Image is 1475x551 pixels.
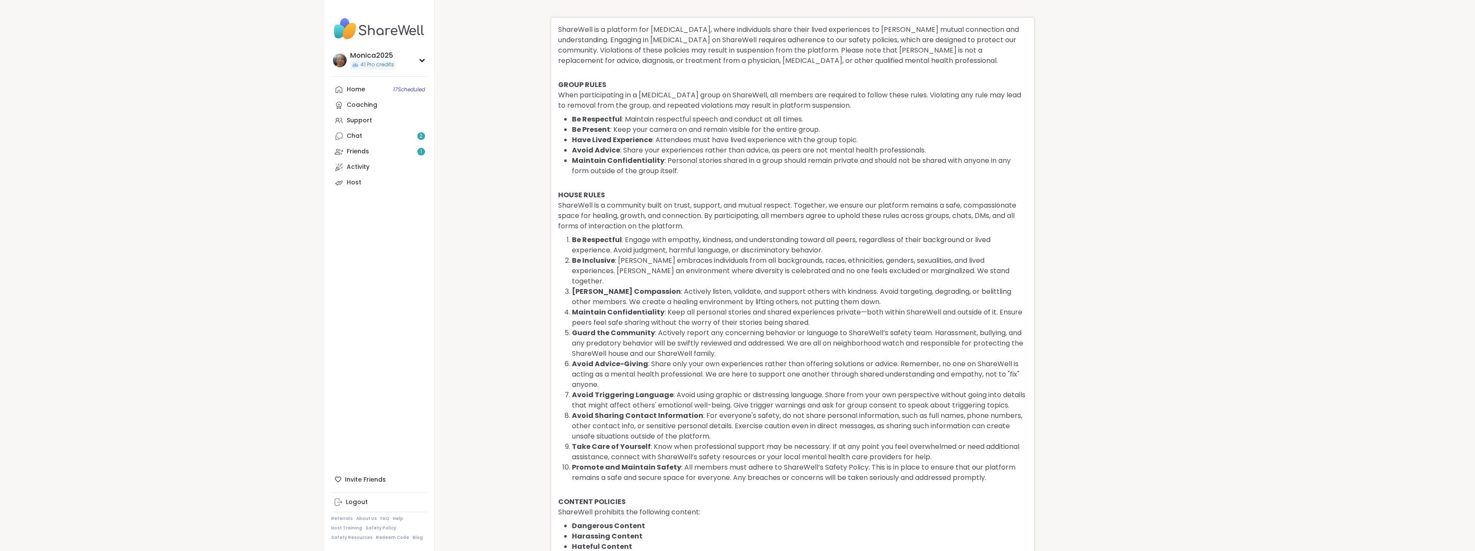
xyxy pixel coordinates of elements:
b: Maintain Confidentiality [572,156,665,165]
p: ShareWell is a community built on trust, support, and mutual respect. Together, we ensure our pla... [558,200,1027,231]
b: Dangerous Content [572,521,645,531]
b: Be Present [572,125,610,134]
h4: GROUP RULES [558,80,1027,90]
h4: HOUSE RULES [558,190,1027,200]
li: : For everyone's safety, do not share personal information, such as full names, phone numbers, ot... [572,411,1027,442]
li: : Actively listen, validate, and support others with kindness. Avoid targeting, degrading, or bel... [572,286,1027,307]
h4: CONTENT POLICIES [558,497,1027,507]
li: : Keep all personal stories and shared experiences private—both within ShareWell and outside of i... [572,307,1027,328]
div: Activity [347,163,370,171]
li: : Attendees must have lived experience with the group topic. [572,135,1027,145]
span: 41 Pro credits [360,61,394,68]
a: Help [393,516,403,522]
p: When participating in a [MEDICAL_DATA] group on ShareWell, all members are required to follow the... [558,90,1027,111]
b: Be Respectful [572,235,622,245]
div: Friends [347,147,369,156]
a: Home17Scheduled [331,82,427,97]
li: : Actively report any concerning behavior or language to ShareWell’s safety team. Harassment, bul... [572,328,1027,359]
div: Home [347,85,365,94]
div: Logout [346,498,368,507]
div: Chat [347,132,362,140]
b: Avoid Advice-Giving [572,359,648,369]
span: 2 [419,133,422,140]
img: Monica2025 [333,53,347,67]
li: : Share only your own experiences rather than offering solutions or advice. Remember, no one on S... [572,359,1027,390]
div: Coaching [347,101,377,109]
div: Host [347,178,361,187]
span: 1 [420,148,422,156]
a: FAQ [380,516,389,522]
b: Be Inclusive [572,255,615,265]
a: Referrals [331,516,353,522]
a: Activity [331,159,427,175]
b: Guard the Community [572,328,655,338]
div: Invite Friends [331,472,427,487]
p: ShareWell is a platform for [MEDICAL_DATA], where individuals share their lived experiences to [P... [558,25,1027,66]
li: : Avoid using graphic or distressing language. Share from your own perspective without going into... [572,390,1027,411]
a: Blog [413,535,423,541]
li: : Share your experiences rather than advice, as peers are not mental health professionals. [572,145,1027,156]
b: [PERSON_NAME] Compassion [572,286,681,296]
li: : [PERSON_NAME] embraces individuals from all backgrounds, races, ethnicities, genders, sexualiti... [572,255,1027,286]
div: Monica2025 [350,51,396,60]
a: Safety Policy [366,525,396,531]
li: : Maintain respectful speech and conduct at all times. [572,114,1027,125]
p: ShareWell prohibits the following content: [558,507,1027,517]
span: 17 Scheduled [393,86,425,93]
a: Friends1 [331,144,427,159]
a: About Us [356,516,377,522]
a: Chat2 [331,128,427,144]
li: : Keep your camera on and remain visible for the entire group. [572,125,1027,135]
b: Promote and Maintain Safety [572,462,681,472]
a: Host Training [331,525,362,531]
a: Logout [331,495,427,510]
a: Safety Resources [331,535,373,541]
li: : Engage with empathy, kindness, and understanding toward all peers, regardless of their backgrou... [572,235,1027,255]
div: Support [347,116,372,125]
img: ShareWell Nav Logo [331,14,427,44]
b: Avoid Sharing Contact Information [572,411,703,420]
b: Harassing Content [572,531,643,541]
b: Take Care of Yourself [572,442,651,451]
b: Avoid Advice [572,145,620,155]
a: Host [331,175,427,190]
b: Have Lived Experience [572,135,652,145]
a: Redeem Code [376,535,409,541]
li: : All members must adhere to ShareWell’s Safety Policy. This is in place to ensure that our platf... [572,462,1027,483]
a: Support [331,113,427,128]
b: Be Respectful [572,114,622,124]
b: Maintain Confidentiality [572,307,665,317]
b: Avoid Triggering Language [572,390,674,400]
li: : Personal stories shared in a group should remain private and should not be shared with anyone i... [572,156,1027,176]
li: : Know when professional support may be necessary. If at any point you feel overwhelmed or need a... [572,442,1027,462]
a: Coaching [331,97,427,113]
